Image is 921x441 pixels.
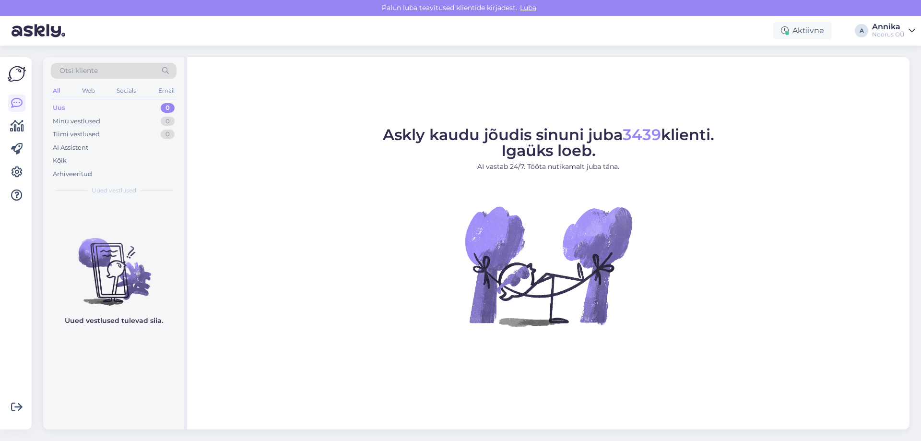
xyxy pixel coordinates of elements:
[115,84,138,97] div: Socials
[773,22,832,39] div: Aktiivne
[53,130,100,139] div: Tiimi vestlused
[92,186,136,195] span: Uued vestlused
[872,23,905,31] div: Annika
[623,125,661,144] span: 3439
[156,84,177,97] div: Email
[53,169,92,179] div: Arhiveeritud
[517,3,539,12] span: Luba
[80,84,97,97] div: Web
[872,31,905,38] div: Noorus OÜ
[53,103,65,113] div: Uus
[65,316,163,326] p: Uued vestlused tulevad siia.
[53,143,88,153] div: AI Assistent
[161,130,175,139] div: 0
[462,179,635,352] img: No Chat active
[383,125,714,160] span: Askly kaudu jõudis sinuni juba klienti. Igaüks loeb.
[872,23,915,38] a: AnnikaNoorus OÜ
[8,65,26,83] img: Askly Logo
[161,117,175,126] div: 0
[51,84,62,97] div: All
[53,117,100,126] div: Minu vestlused
[855,24,868,37] div: A
[383,162,714,172] p: AI vastab 24/7. Tööta nutikamalt juba täna.
[53,156,67,166] div: Kõik
[43,221,184,307] img: No chats
[59,66,98,76] span: Otsi kliente
[161,103,175,113] div: 0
